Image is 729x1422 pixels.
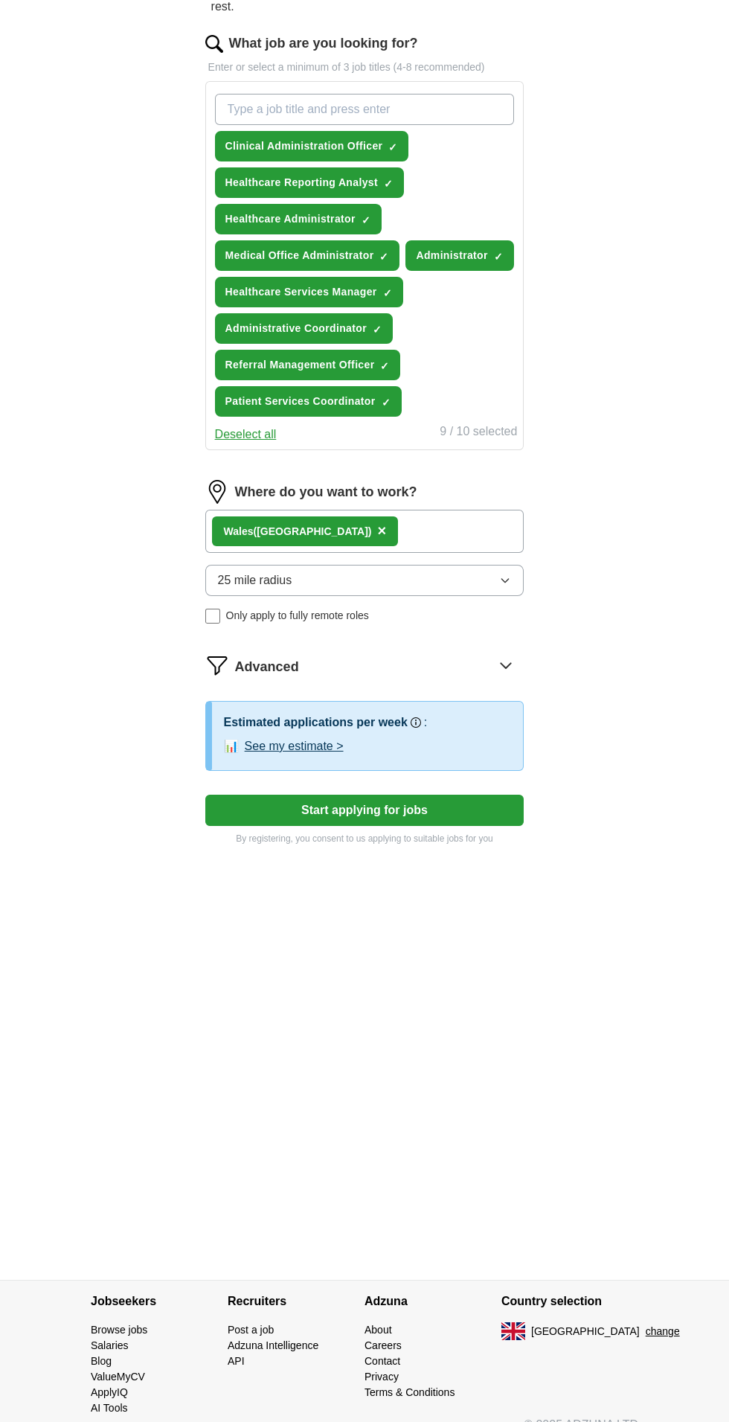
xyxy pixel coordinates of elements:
[229,33,418,54] label: What job are you looking for?
[91,1355,112,1367] a: Blog
[215,204,382,234] button: Healthcare Administrator✓
[91,1371,145,1383] a: ValueMyCV
[205,653,229,677] img: filter
[416,248,487,263] span: Administrator
[225,394,376,409] span: Patient Services Coordinator
[215,131,409,161] button: Clinical Administration Officer✓
[91,1324,147,1336] a: Browse jobs
[91,1402,128,1414] a: AI Tools
[91,1339,129,1351] a: Salaries
[382,397,391,409] span: ✓
[215,277,403,307] button: Healthcare Services Manager✓
[377,520,386,542] button: ×
[225,357,375,373] span: Referral Management Officer
[364,1339,402,1351] a: Careers
[215,240,400,271] button: Medical Office Administrator✓
[224,524,372,539] div: es
[646,1324,680,1339] button: change
[224,525,242,537] strong: Wal
[501,1322,525,1340] img: UK flag
[379,251,388,263] span: ✓
[215,167,404,198] button: Healthcare Reporting Analyst✓
[224,714,408,731] h3: Estimated applications per week
[388,141,397,153] span: ✓
[218,571,292,589] span: 25 mile radius
[362,214,370,226] span: ✓
[226,608,369,624] span: Only apply to fully remote roles
[364,1355,400,1367] a: Contact
[225,138,383,154] span: Clinical Administration Officer
[215,94,515,125] input: Type a job title and press enter
[91,1386,128,1398] a: ApplyIQ
[225,175,378,190] span: Healthcare Reporting Analyst
[225,321,367,336] span: Administrative Coordinator
[440,423,517,443] div: 9 / 10 selected
[424,714,427,731] h3: :
[205,832,524,845] p: By registering, you consent to us applying to suitable jobs for you
[377,522,386,539] span: ×
[228,1355,245,1367] a: API
[228,1324,274,1336] a: Post a job
[384,178,393,190] span: ✓
[364,1386,455,1398] a: Terms & Conditions
[205,609,220,624] input: Only apply to fully remote roles
[364,1371,399,1383] a: Privacy
[235,657,299,677] span: Advanced
[405,240,513,271] button: Administrator✓
[494,251,503,263] span: ✓
[235,482,417,502] label: Where do you want to work?
[225,248,374,263] span: Medical Office Administrator
[501,1281,638,1322] h4: Country selection
[205,795,524,826] button: Start applying for jobs
[383,287,392,299] span: ✓
[380,360,389,372] span: ✓
[245,737,344,755] button: See my estimate >
[205,60,524,75] p: Enter or select a minimum of 3 job titles (4-8 recommended)
[373,324,382,336] span: ✓
[205,480,229,504] img: location.png
[531,1324,640,1339] span: [GEOGRAPHIC_DATA]
[215,386,402,417] button: Patient Services Coordinator✓
[215,426,277,443] button: Deselect all
[205,35,223,53] img: search.png
[205,565,524,596] button: 25 mile radius
[228,1339,318,1351] a: Adzuna Intelligence
[224,737,239,755] span: 📊
[254,525,372,537] span: ([GEOGRAPHIC_DATA])
[225,211,356,227] span: Healthcare Administrator
[225,284,377,300] span: Healthcare Services Manager
[364,1324,392,1336] a: About
[215,350,401,380] button: Referral Management Officer✓
[215,313,393,344] button: Administrative Coordinator✓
